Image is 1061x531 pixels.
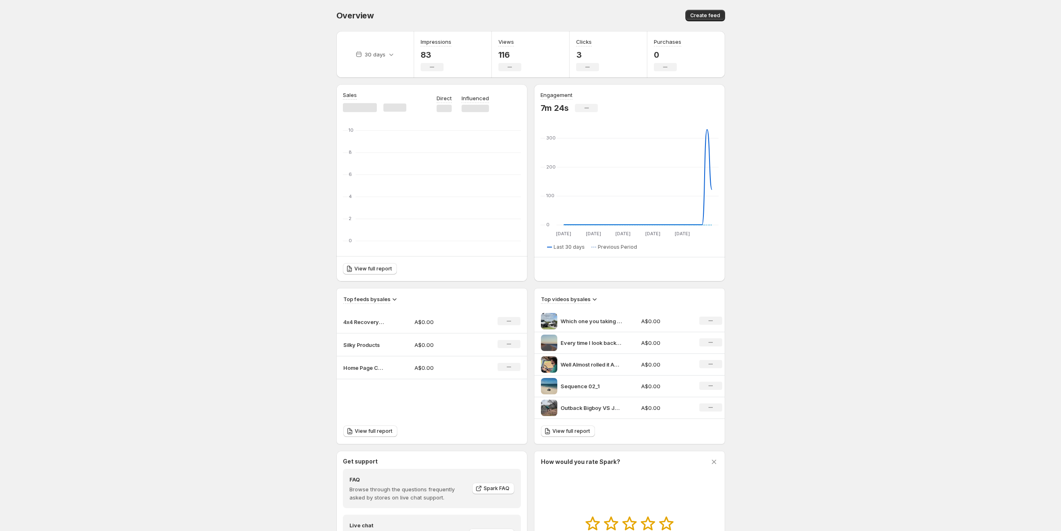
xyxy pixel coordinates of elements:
h3: Top feeds by sales [343,295,390,303]
text: 100 [546,193,554,198]
p: Home Page Carosel [343,364,384,372]
span: View full report [355,428,392,434]
span: View full report [552,428,590,434]
span: Previous Period [598,244,637,250]
p: A$0.00 [414,318,473,326]
h4: FAQ [349,475,466,484]
p: Outback Bigboy VS Jam Tree (Harder then Jarrah) [561,404,622,412]
h3: How would you rate Spark? [541,458,620,466]
h3: Purchases [654,38,681,46]
span: Spark FAQ [484,485,509,492]
p: A$0.00 [414,364,473,372]
text: 8 [349,149,352,155]
p: 116 [498,50,521,60]
text: 200 [546,164,556,170]
p: 7m 24s [541,103,569,113]
p: Silky Products [343,341,384,349]
p: Well Almost rolled it Again Nothing like a bit of chaos to keep it interesting On to the next one... [561,360,622,369]
text: [DATE] [675,231,690,236]
img: Outback Bigboy VS Jam Tree (Harder then Jarrah) [541,400,557,416]
p: Every time I look back through clips like these I remember exactly why we kicked off Ember Advent... [561,339,622,347]
p: 30 days [365,50,385,59]
p: 4x4 Recovery Page [343,318,384,326]
h3: Clicks [576,38,592,46]
text: 4 [349,193,352,199]
text: [DATE] [586,231,601,236]
text: [DATE] [556,231,571,236]
a: Spark FAQ [472,483,514,494]
a: View full report [343,263,397,274]
p: Sequence 02_1 [561,382,622,390]
span: Create feed [690,12,720,19]
h3: Views [498,38,514,46]
p: A$0.00 [641,382,689,390]
p: Influenced [462,94,489,102]
p: A$0.00 [414,341,473,349]
p: A$0.00 [641,317,689,325]
p: 3 [576,50,599,60]
p: Which one you taking emberadventuregear landroverdefender90 landrover110 landroverd350 [561,317,622,325]
h3: Top videos by sales [541,295,590,303]
h3: Engagement [541,91,572,99]
img: Well Almost rolled it Again Nothing like a bit of chaos to keep it interesting On to the next one... [541,356,557,373]
img: Which one you taking emberadventuregear landroverdefender90 landrover110 landroverd350 [541,313,557,329]
p: 0 [654,50,681,60]
a: View full report [541,425,595,437]
img: Every time I look back through clips like these I remember exactly why we kicked off Ember Advent... [541,335,557,351]
h3: Impressions [421,38,451,46]
text: 0 [546,222,550,227]
h3: Get support [343,457,378,466]
p: A$0.00 [641,339,689,347]
span: View full report [354,265,392,272]
span: Overview [336,11,374,20]
p: A$0.00 [641,360,689,369]
img: Sequence 02_1 [541,378,557,394]
p: Direct [437,94,452,102]
text: [DATE] [615,231,631,236]
text: 300 [546,135,556,141]
a: View full report [343,425,397,437]
h4: Live chat [349,521,468,529]
text: 2 [349,216,351,221]
p: A$0.00 [641,404,689,412]
h3: Sales [343,91,357,99]
text: 0 [349,238,352,243]
span: Last 30 days [554,244,585,250]
text: [DATE] [645,231,660,236]
text: 6 [349,171,352,177]
text: 10 [349,127,354,133]
p: Browse through the questions frequently asked by stores on live chat support. [349,485,466,502]
button: Create feed [685,10,725,21]
p: 83 [421,50,451,60]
